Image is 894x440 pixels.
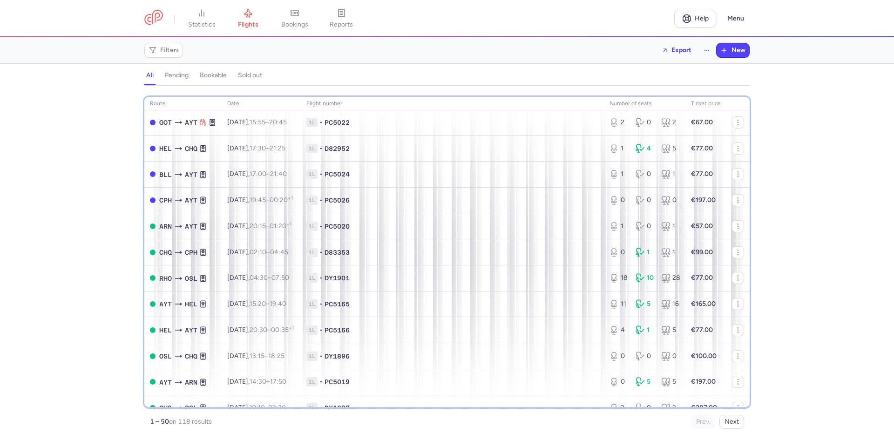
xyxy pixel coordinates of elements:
[636,222,654,231] div: 0
[270,248,288,256] time: 04:45
[289,325,294,331] sup: +1
[165,71,189,80] h4: pending
[325,377,350,386] span: PC5019
[661,273,680,283] div: 28
[250,300,266,308] time: 15:20
[610,325,628,335] div: 4
[691,196,716,204] strong: €197.00
[159,221,172,231] span: ARN
[227,248,288,256] span: [DATE],
[319,248,323,257] span: •
[159,351,172,361] span: OSL
[159,143,172,154] span: HEL
[325,403,350,413] span: DY1897
[636,144,654,153] div: 4
[691,378,716,386] strong: €197.00
[319,118,323,127] span: •
[325,222,350,231] span: PC5020
[200,71,227,80] h4: bookable
[306,352,318,361] span: 1L
[325,169,350,179] span: PC5024
[636,196,654,205] div: 0
[610,273,628,283] div: 18
[250,300,286,308] span: –
[238,20,258,29] span: flights
[306,377,318,386] span: 1L
[604,97,685,111] th: number of seats
[691,222,713,230] strong: €57.00
[685,97,726,111] th: Ticket price
[325,144,350,153] span: D82952
[319,222,323,231] span: •
[319,299,323,309] span: •
[610,169,628,179] div: 1
[306,403,318,413] span: 1L
[250,404,265,412] time: 19:10
[661,248,680,257] div: 1
[661,299,680,309] div: 16
[250,144,266,152] time: 17:30
[188,20,216,29] span: statistics
[227,378,286,386] span: [DATE],
[145,43,183,57] button: Filters
[661,144,680,153] div: 5
[671,47,691,54] span: Export
[610,299,628,309] div: 11
[306,248,318,257] span: 1L
[325,352,350,361] span: DY1896
[319,144,323,153] span: •
[159,247,172,257] span: CHQ
[691,248,713,256] strong: €99.00
[250,170,266,178] time: 17:00
[227,144,285,152] span: [DATE],
[250,222,266,230] time: 20:15
[306,169,318,179] span: 1L
[159,117,172,128] span: GOT
[250,352,264,360] time: 13:15
[250,378,266,386] time: 14:30
[661,325,680,335] div: 5
[250,170,287,178] span: –
[318,8,365,29] a: reports
[691,415,716,429] button: Prev.
[281,20,308,29] span: bookings
[185,403,197,413] span: OSL
[674,10,716,27] a: Help
[325,196,350,205] span: PC5026
[610,144,628,153] div: 1
[269,404,286,412] time: 22:30
[306,118,318,127] span: 1L
[159,403,172,413] span: CHQ
[250,404,286,412] span: –
[185,221,197,231] span: AYT
[250,248,266,256] time: 02:10
[661,352,680,361] div: 0
[271,274,289,282] time: 07:50
[250,352,284,360] span: –
[691,274,713,282] strong: €77.00
[250,196,293,204] span: –
[661,403,680,413] div: 2
[306,325,318,335] span: 1L
[150,418,169,426] strong: 1 – 50
[169,418,212,426] span: on 118 results
[319,377,323,386] span: •
[185,169,197,180] span: AYT
[185,195,197,205] span: AYT
[691,326,713,334] strong: €77.00
[325,325,350,335] span: PC5166
[717,43,749,57] button: New
[185,143,197,154] span: CHQ
[159,377,172,387] span: AYT
[185,325,197,335] span: AYT
[250,274,289,282] span: –
[610,377,628,386] div: 0
[227,404,286,412] span: [DATE],
[325,299,350,309] span: PC5165
[636,273,654,283] div: 10
[270,378,286,386] time: 17:50
[610,222,628,231] div: 1
[227,352,284,360] span: [DATE],
[185,247,197,257] span: CPH
[661,377,680,386] div: 5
